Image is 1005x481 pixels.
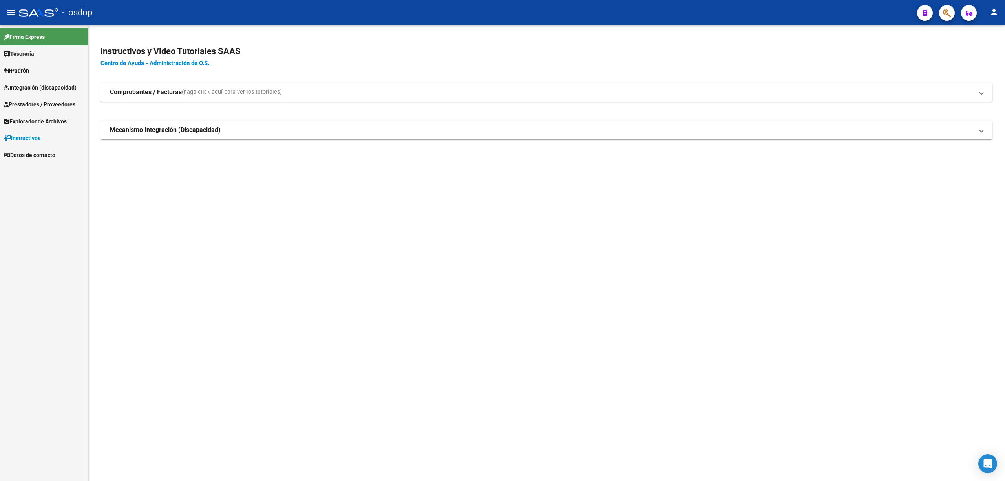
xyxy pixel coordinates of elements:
mat-icon: menu [6,7,16,17]
mat-expansion-panel-header: Mecanismo Integración (Discapacidad) [100,121,992,139]
span: Tesorería [4,49,34,58]
mat-icon: person [989,7,999,17]
span: Datos de contacto [4,151,55,159]
strong: Mecanismo Integración (Discapacidad) [110,126,221,134]
div: Open Intercom Messenger [978,454,997,473]
a: Centro de Ayuda - Administración de O.S. [100,60,209,67]
span: Padrón [4,66,29,75]
span: Instructivos [4,134,40,143]
span: - osdop [62,4,92,21]
span: Firma Express [4,33,45,41]
span: (haga click aquí para ver los tutoriales) [182,88,282,97]
span: Prestadores / Proveedores [4,100,75,109]
span: Integración (discapacidad) [4,83,77,92]
h2: Instructivos y Video Tutoriales SAAS [100,44,992,59]
strong: Comprobantes / Facturas [110,88,182,97]
mat-expansion-panel-header: Comprobantes / Facturas(haga click aquí para ver los tutoriales) [100,83,992,102]
span: Explorador de Archivos [4,117,67,126]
